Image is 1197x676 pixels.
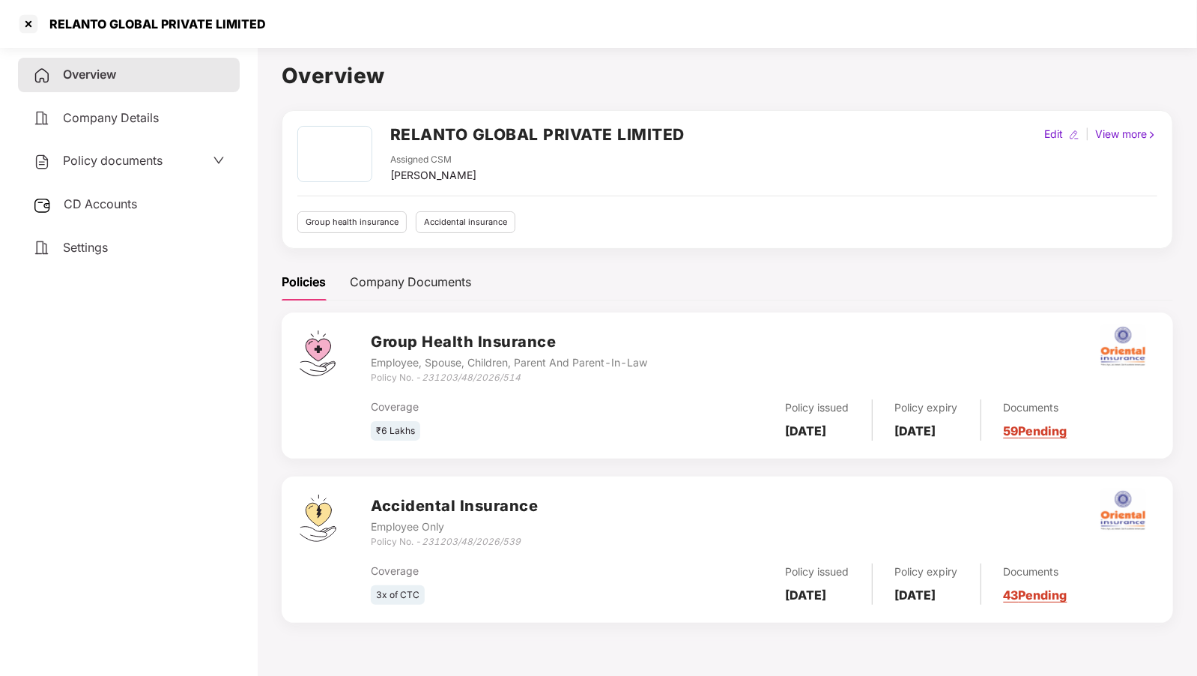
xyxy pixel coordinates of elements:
div: Policy No. - [371,535,538,549]
h3: Accidental Insurance [371,495,538,518]
b: [DATE] [786,588,827,603]
h2: RELANTO GLOBAL PRIVATE LIMITED [390,122,685,147]
a: 43 Pending [1004,588,1067,603]
img: svg+xml;base64,PHN2ZyB4bWxucz0iaHR0cDovL3d3dy53My5vcmcvMjAwMC9zdmciIHdpZHRoPSIyNCIgaGVpZ2h0PSIyNC... [33,109,51,127]
div: 3x of CTC [371,585,425,606]
div: ₹6 Lakhs [371,421,420,441]
div: Company Documents [350,273,471,292]
i: 231203/48/2026/514 [422,372,521,383]
img: svg+xml;base64,PHN2ZyB4bWxucz0iaHR0cDovL3d3dy53My5vcmcvMjAwMC9zdmciIHdpZHRoPSIyNCIgaGVpZ2h0PSIyNC... [33,153,51,171]
div: Policy expiry [895,399,958,416]
b: [DATE] [786,423,827,438]
img: svg+xml;base64,PHN2ZyB4bWxucz0iaHR0cDovL3d3dy53My5vcmcvMjAwMC9zdmciIHdpZHRoPSIyNCIgaGVpZ2h0PSIyNC... [33,239,51,257]
div: Employee, Spouse, Children, Parent And Parent-In-Law [371,354,647,371]
img: svg+xml;base64,PHN2ZyB3aWR0aD0iMjUiIGhlaWdodD0iMjQiIHZpZXdCb3g9IjAgMCAyNSAyNCIgZmlsbD0ibm9uZSIgeG... [33,196,52,214]
div: Documents [1004,399,1067,416]
h3: Group Health Insurance [371,331,647,354]
div: Edit [1041,126,1066,142]
img: editIcon [1069,130,1079,140]
h1: Overview [282,59,1173,92]
b: [DATE] [895,423,936,438]
div: Coverage [371,399,632,415]
img: oi.png [1097,484,1149,537]
span: Overview [63,67,116,82]
div: Policy issued [786,564,849,580]
div: Policy No. - [371,371,647,385]
div: View more [1092,126,1160,142]
i: 231203/48/2026/539 [422,536,521,547]
span: CD Accounts [64,196,137,211]
div: Coverage [371,563,632,579]
div: Assigned CSM [390,153,476,167]
div: Documents [1004,564,1067,580]
img: svg+xml;base64,PHN2ZyB4bWxucz0iaHR0cDovL3d3dy53My5vcmcvMjAwMC9zdmciIHdpZHRoPSI0Ny43MTQiIGhlaWdodD... [300,331,336,376]
div: RELANTO GLOBAL PRIVATE LIMITED [40,16,266,31]
div: Accidental insurance [416,211,515,233]
div: Policy expiry [895,564,958,580]
span: Policy documents [63,153,163,168]
span: Company Details [63,110,159,125]
img: oi.png [1097,320,1149,372]
div: Group health insurance [297,211,407,233]
div: Policies [282,273,326,292]
img: rightIcon [1147,130,1157,140]
div: [PERSON_NAME] [390,167,476,184]
span: down [213,154,225,166]
div: | [1082,126,1092,142]
div: Employee Only [371,519,538,535]
div: Policy issued [786,399,849,416]
a: 59 Pending [1004,423,1067,438]
img: svg+xml;base64,PHN2ZyB4bWxucz0iaHR0cDovL3d3dy53My5vcmcvMjAwMC9zdmciIHdpZHRoPSI0OS4zMjEiIGhlaWdodD... [300,495,336,542]
b: [DATE] [895,588,936,603]
img: svg+xml;base64,PHN2ZyB4bWxucz0iaHR0cDovL3d3dy53My5vcmcvMjAwMC9zdmciIHdpZHRoPSIyNCIgaGVpZ2h0PSIyNC... [33,67,51,85]
span: Settings [63,240,108,255]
